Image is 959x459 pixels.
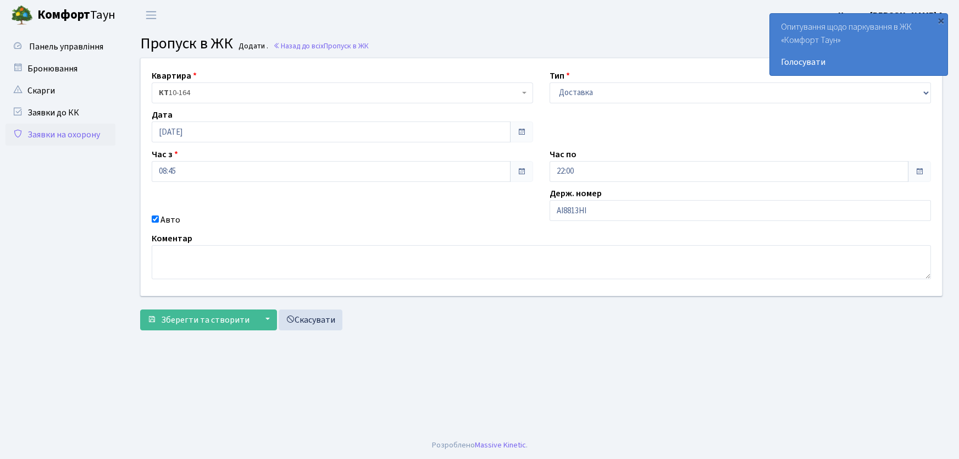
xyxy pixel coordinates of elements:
span: Таун [37,6,115,25]
small: Додати . [236,42,268,51]
label: Час по [550,148,576,161]
a: Голосувати [781,56,936,69]
div: Розроблено . [432,439,528,451]
label: Держ. номер [550,187,602,200]
a: Бронювання [5,58,115,80]
b: Цитрус [PERSON_NAME] А. [838,9,946,21]
label: Час з [152,148,178,161]
div: Опитування щодо паркування в ЖК «Комфорт Таун» [770,14,947,75]
a: Цитрус [PERSON_NAME] А. [838,9,946,22]
label: Квартира [152,69,197,82]
input: AA0001AA [550,200,931,221]
label: Дата [152,108,173,121]
a: Назад до всіхПропуск в ЖК [273,41,369,51]
a: Massive Kinetic [475,439,526,451]
a: Скарги [5,80,115,102]
div: × [935,15,946,26]
img: logo.png [11,4,33,26]
label: Тип [550,69,570,82]
span: <b>КТ</b>&nbsp;&nbsp;&nbsp;&nbsp;10-164 [159,87,519,98]
b: Комфорт [37,6,90,24]
a: Заявки до КК [5,102,115,124]
button: Переключити навігацію [137,6,165,24]
span: Панель управління [29,41,103,53]
span: Пропуск в ЖК [324,41,369,51]
button: Зберегти та створити [140,309,257,330]
a: Панель управління [5,36,115,58]
label: Авто [160,213,180,226]
b: КТ [159,87,169,98]
label: Коментар [152,232,192,245]
span: <b>КТ</b>&nbsp;&nbsp;&nbsp;&nbsp;10-164 [152,82,533,103]
a: Заявки на охорону [5,124,115,146]
a: Скасувати [279,309,342,330]
span: Зберегти та створити [161,314,250,326]
span: Пропуск в ЖК [140,32,233,54]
